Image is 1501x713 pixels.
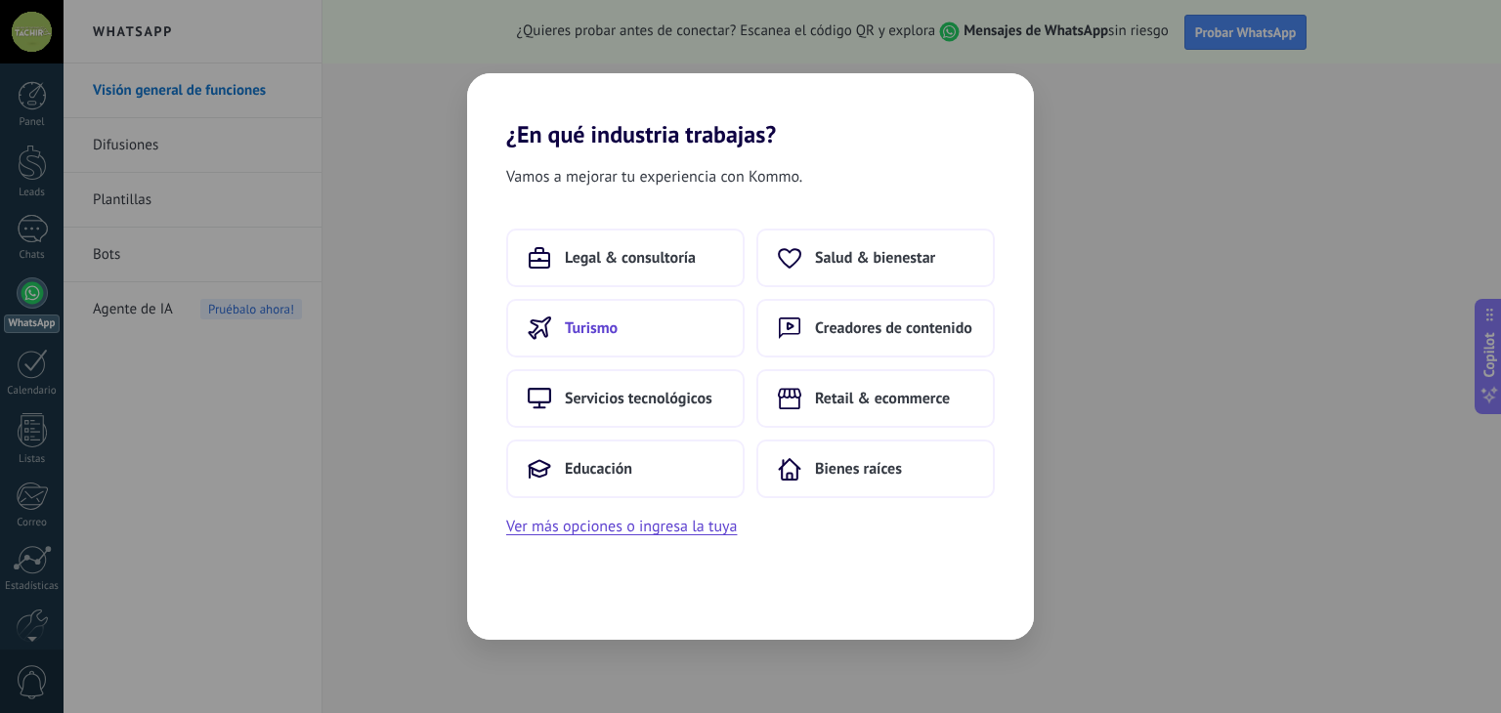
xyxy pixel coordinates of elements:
[756,369,995,428] button: Retail & ecommerce
[565,318,618,338] span: Turismo
[815,318,972,338] span: Creadores de contenido
[565,248,696,268] span: Legal & consultoría
[565,389,712,408] span: Servicios tecnológicos
[506,164,802,189] span: Vamos a mejorar tu experiencia con Kommo.
[506,229,745,287] button: Legal & consultoría
[467,73,1034,148] h2: ¿En qué industria trabajas?
[565,459,632,479] span: Educación
[756,299,995,357] button: Creadores de contenido
[815,389,950,408] span: Retail & ecommerce
[815,248,935,268] span: Salud & bienestar
[506,299,745,357] button: Turismo
[506,440,745,498] button: Educación
[756,229,995,287] button: Salud & bienestar
[506,514,737,539] button: Ver más opciones o ingresa la tuya
[756,440,995,498] button: Bienes raíces
[815,459,902,479] span: Bienes raíces
[506,369,745,428] button: Servicios tecnológicos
